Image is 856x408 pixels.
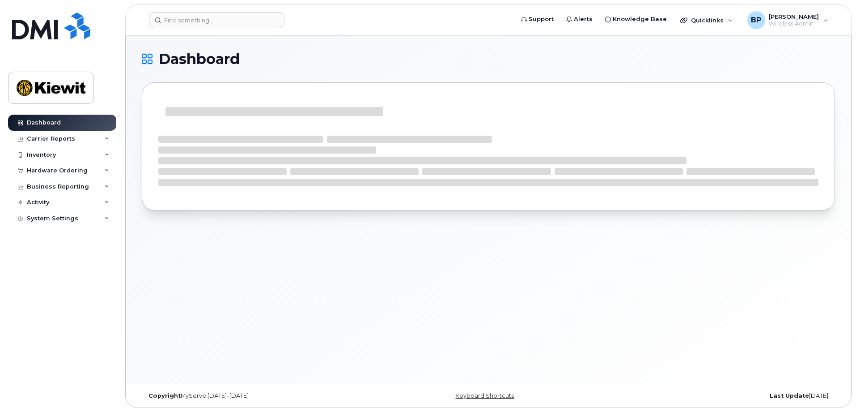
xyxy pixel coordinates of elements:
div: MyServe [DATE]–[DATE] [142,392,373,399]
span: Dashboard [159,52,240,66]
a: Keyboard Shortcuts [455,392,514,399]
div: [DATE] [604,392,835,399]
strong: Copyright [148,392,181,399]
strong: Last Update [770,392,809,399]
